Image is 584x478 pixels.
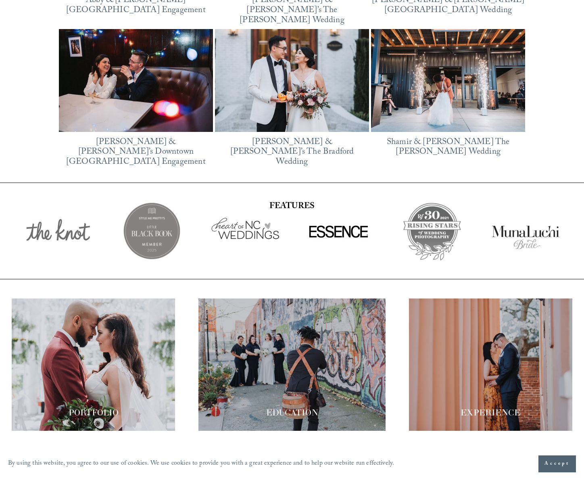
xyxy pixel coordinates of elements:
a: [PERSON_NAME] & [PERSON_NAME]’s The Bradford Wedding [230,136,354,170]
a: Shamir & [PERSON_NAME] The [PERSON_NAME] Wedding [387,136,509,160]
img: Shamir &amp; Keegan’s The Meadows Raleigh Wedding [371,29,525,132]
span: PORTFOLIO [69,407,119,418]
img: Justine &amp; Xinli’s The Bradford Wedding [215,29,369,132]
button: Accept [538,455,576,472]
p: By using this website, you agree to our use of cookies. We use cookies to provide you with a grea... [8,458,394,470]
span: EXPERIENCE [461,407,520,418]
strong: FEATURES [269,200,315,214]
a: [PERSON_NAME] & [PERSON_NAME]’s Downtown [GEOGRAPHIC_DATA] Engagement [66,136,206,170]
span: Accept [544,460,570,468]
span: EDUCATION [266,407,318,418]
img: Lorena &amp; Tom’s Downtown Durham Engagement [59,29,213,132]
